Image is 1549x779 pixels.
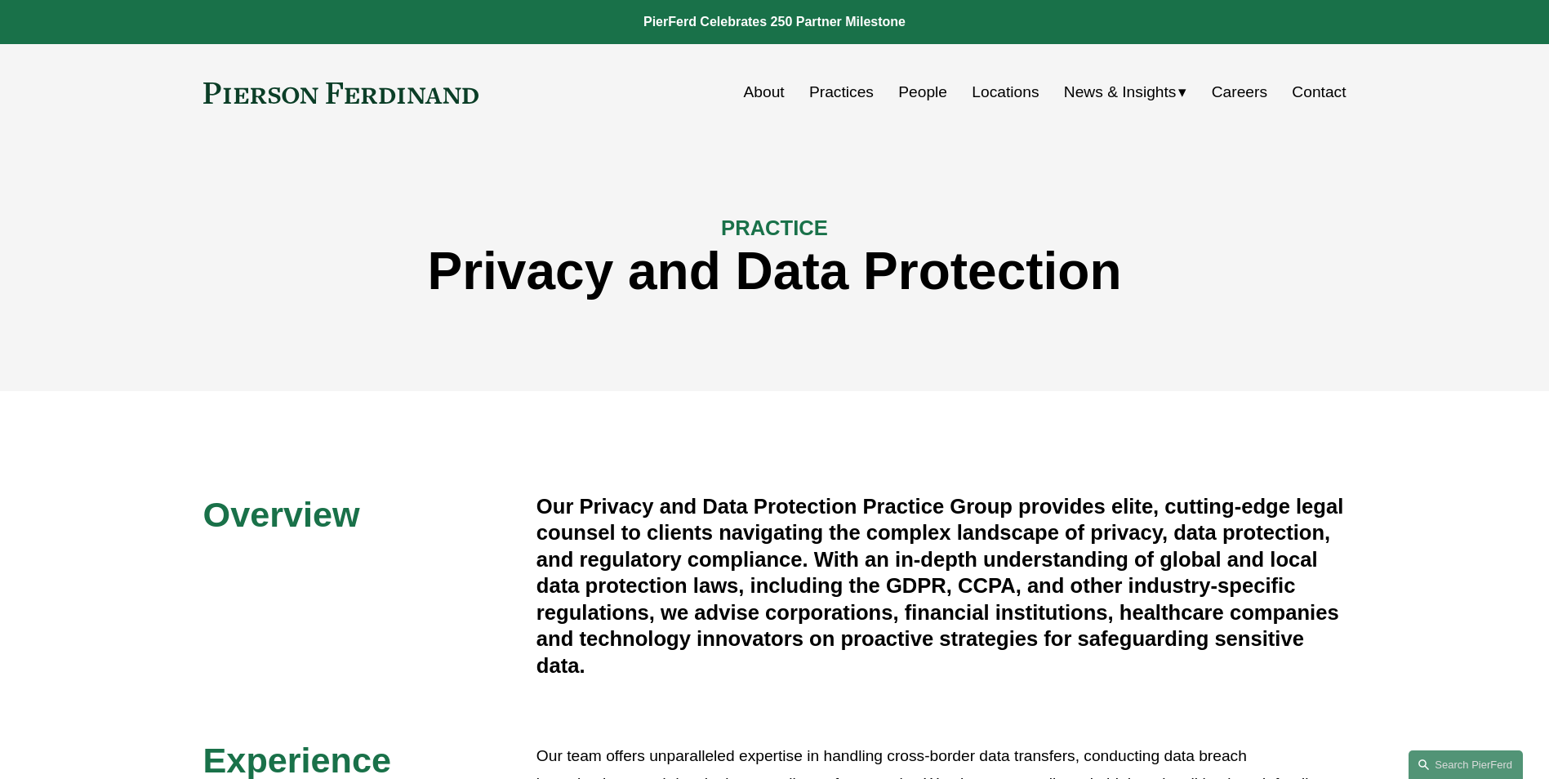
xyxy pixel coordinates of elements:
[1409,750,1523,779] a: Search this site
[1292,77,1346,108] a: Contact
[721,216,828,239] span: PRACTICE
[898,77,947,108] a: People
[536,493,1346,679] h4: Our Privacy and Data Protection Practice Group provides elite, cutting-edge legal counsel to clie...
[203,495,360,534] span: Overview
[1064,78,1177,107] span: News & Insights
[809,77,874,108] a: Practices
[1064,77,1187,108] a: folder dropdown
[203,242,1346,301] h1: Privacy and Data Protection
[1212,77,1267,108] a: Careers
[972,77,1039,108] a: Locations
[744,77,785,108] a: About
